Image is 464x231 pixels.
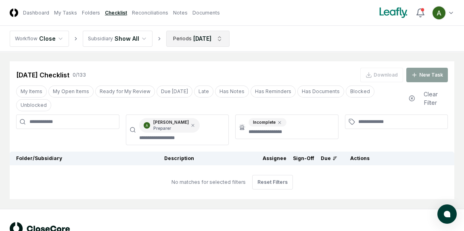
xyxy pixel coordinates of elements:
[73,71,86,79] div: 0 / 133
[297,85,344,98] button: Has Documents
[82,9,100,17] a: Folders
[10,31,230,47] nav: breadcrumb
[344,155,448,162] div: Actions
[15,35,38,42] div: Workflow
[48,85,94,98] button: My Open Items
[192,9,220,17] a: Documents
[346,85,374,98] button: Blocked
[161,152,259,165] th: Description
[10,8,18,17] img: Logo
[259,152,290,165] th: Assignee
[173,35,192,42] div: Periods
[249,118,286,127] div: Incomplete
[54,9,77,17] a: My Tasks
[153,119,189,131] div: [PERSON_NAME]
[16,99,51,111] button: Unblocked
[378,6,409,19] img: Leafly logo
[16,70,69,80] div: [DATE] Checklist
[23,9,49,17] a: Dashboard
[157,85,192,98] button: Due Today
[194,85,213,98] button: Late
[405,87,448,110] button: Clear Filter
[252,175,293,189] button: Reset Filters
[173,9,188,17] a: Notes
[105,9,127,17] a: Checklist
[215,85,249,98] button: Has Notes
[171,179,246,186] div: No matches for selected filters
[10,152,161,165] th: Folder/Subsidiary
[437,204,457,224] button: atlas-launcher
[88,35,113,42] div: Subsidiary
[251,85,296,98] button: Has Reminders
[132,9,168,17] a: Reconciliations
[193,34,211,43] div: [DATE]
[290,152,318,165] th: Sign-Off
[95,85,155,98] button: Ready for My Review
[144,122,150,129] img: ACg8ocKKg2129bkBZaX4SAoUQtxLaQ4j-f2PQjMuak4pDCyzCI-IvA=s96-c
[321,155,337,162] div: Due
[153,125,189,131] p: Preparer
[166,31,230,47] button: Periods[DATE]
[433,6,445,19] img: ACg8ocKKg2129bkBZaX4SAoUQtxLaQ4j-f2PQjMuak4pDCyzCI-IvA=s96-c
[16,85,47,98] button: My Items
